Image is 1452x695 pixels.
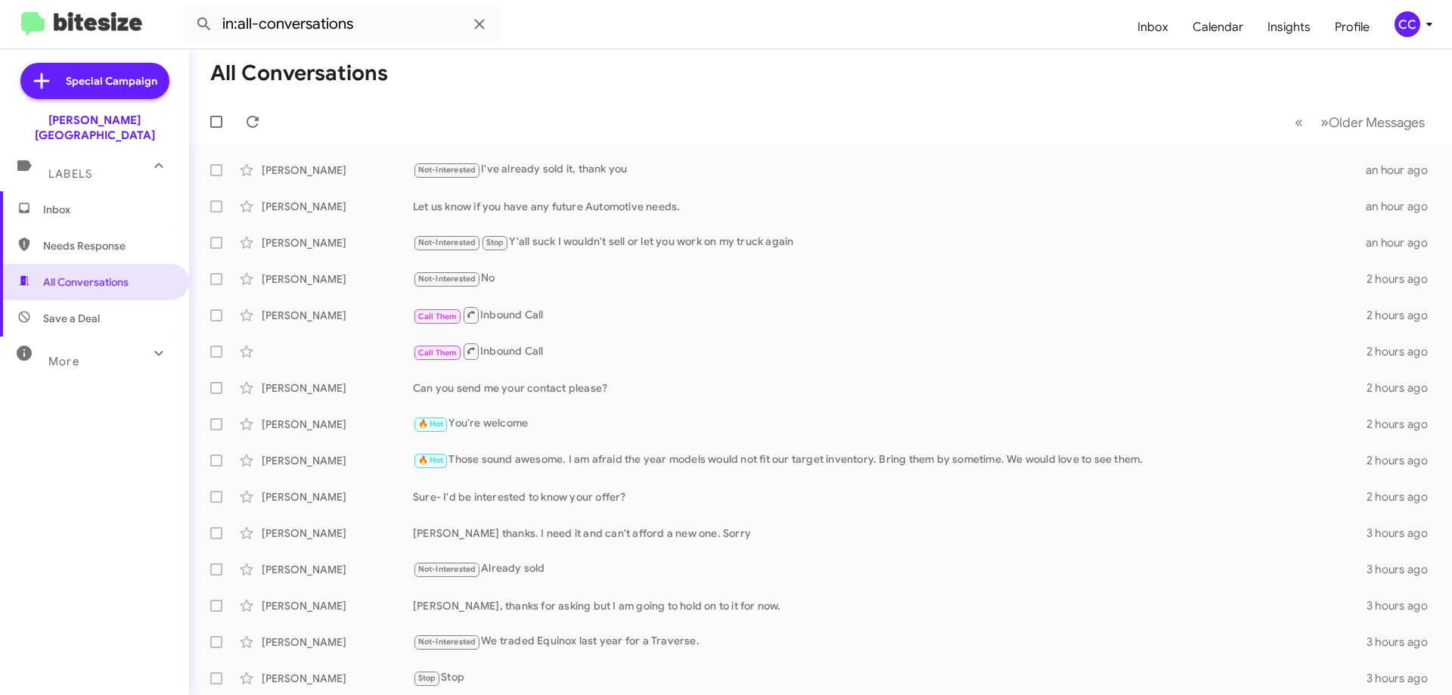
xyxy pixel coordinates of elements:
[413,451,1367,469] div: Those sound awesome. I am afraid the year models would not fit our target inventory. Bring them b...
[262,453,413,468] div: [PERSON_NAME]
[418,237,476,247] span: Not-Interested
[66,73,157,88] span: Special Campaign
[1367,344,1440,359] div: 2 hours ago
[210,61,388,85] h1: All Conversations
[418,348,458,358] span: Call Them
[413,380,1367,396] div: Can you send me your contact please?
[418,274,476,284] span: Not-Interested
[413,489,1367,504] div: Sure- I'd be interested to know your offer?
[262,163,413,178] div: [PERSON_NAME]
[418,637,476,647] span: Not-Interested
[418,455,444,465] span: 🔥 Hot
[1367,453,1440,468] div: 2 hours ago
[1181,5,1255,49] a: Calendar
[1367,598,1440,613] div: 3 hours ago
[20,63,169,99] a: Special Campaign
[413,306,1367,324] div: Inbound Call
[1286,107,1312,138] button: Previous
[413,199,1366,214] div: Let us know if you have any future Automotive needs.
[262,308,413,323] div: [PERSON_NAME]
[1367,489,1440,504] div: 2 hours ago
[418,312,458,321] span: Call Them
[418,564,476,574] span: Not-Interested
[262,526,413,541] div: [PERSON_NAME]
[1367,562,1440,577] div: 3 hours ago
[413,669,1367,687] div: Stop
[413,526,1367,541] div: [PERSON_NAME] thanks. I need it and can't afford a new one. Sorry
[43,202,172,217] span: Inbox
[1367,417,1440,432] div: 2 hours ago
[43,311,100,326] span: Save a Deal
[1286,107,1434,138] nav: Page navigation example
[418,673,436,683] span: Stop
[262,634,413,650] div: [PERSON_NAME]
[1320,113,1329,132] span: »
[486,237,504,247] span: Stop
[413,270,1367,287] div: No
[48,167,92,181] span: Labels
[1367,526,1440,541] div: 3 hours ago
[1366,199,1440,214] div: an hour ago
[1367,271,1440,287] div: 2 hours ago
[262,199,413,214] div: [PERSON_NAME]
[1367,308,1440,323] div: 2 hours ago
[1311,107,1434,138] button: Next
[413,342,1367,361] div: Inbound Call
[1382,11,1435,37] button: CC
[413,415,1367,433] div: You're welcome
[1367,634,1440,650] div: 3 hours ago
[183,6,501,42] input: Search
[1366,235,1440,250] div: an hour ago
[262,235,413,250] div: [PERSON_NAME]
[1323,5,1382,49] a: Profile
[262,417,413,432] div: [PERSON_NAME]
[262,671,413,686] div: [PERSON_NAME]
[413,560,1367,578] div: Already sold
[43,238,172,253] span: Needs Response
[262,489,413,504] div: [PERSON_NAME]
[48,355,79,368] span: More
[1255,5,1323,49] a: Insights
[413,598,1367,613] div: [PERSON_NAME], thanks for asking but I am going to hold on to it for now.
[262,562,413,577] div: [PERSON_NAME]
[418,165,476,175] span: Not-Interested
[1366,163,1440,178] div: an hour ago
[1395,11,1420,37] div: CC
[1367,671,1440,686] div: 3 hours ago
[413,633,1367,650] div: We traded Equinox last year for a Traverse.
[262,271,413,287] div: [PERSON_NAME]
[413,161,1366,178] div: I've already sold it, thank you
[262,380,413,396] div: [PERSON_NAME]
[262,598,413,613] div: [PERSON_NAME]
[1125,5,1181,49] a: Inbox
[1329,114,1425,131] span: Older Messages
[413,234,1366,251] div: Y'all suck I wouldn't sell or let you work on my truck again
[418,419,444,429] span: 🔥 Hot
[1367,380,1440,396] div: 2 hours ago
[1295,113,1303,132] span: «
[43,275,129,290] span: All Conversations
